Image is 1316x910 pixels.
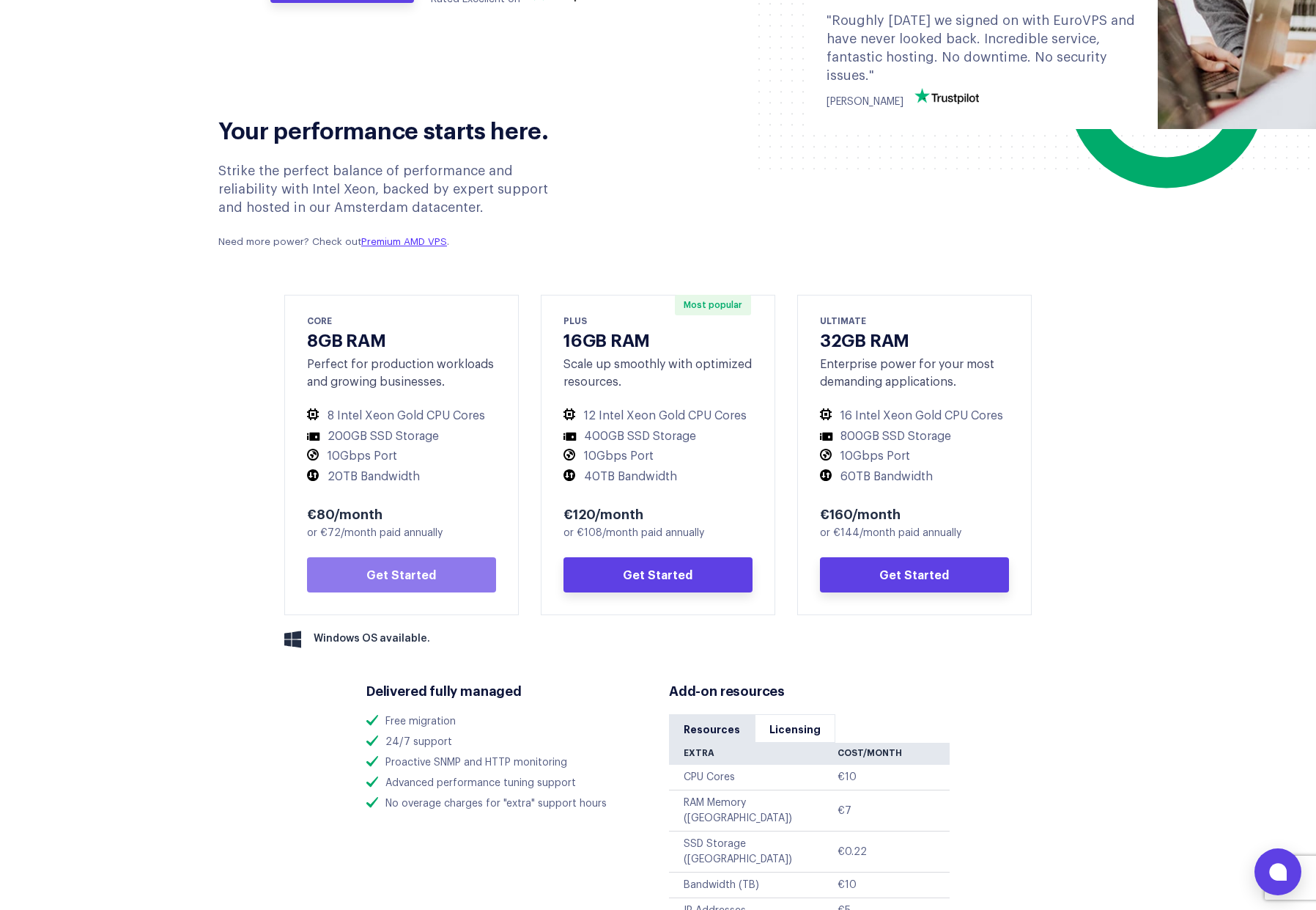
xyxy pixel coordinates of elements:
div: Perfect for production workloads and growing businesses. [307,356,496,391]
p: Need more power? Check out . [218,235,572,249]
li: 8 Intel Xeon Gold CPU Cores [307,408,496,424]
div: Scale up smoothly with optimized resources. [563,356,753,391]
h2: Your performance starts here. [218,114,572,144]
h3: 32GB RAM [820,329,1009,350]
td: Bandwidth (TB) [669,873,838,898]
a: Licensing [755,714,835,743]
div: €120/month [563,504,753,522]
div: Enterprise power for your most demanding applications. [820,356,1009,391]
div: or €72/month paid annually [307,526,496,541]
th: Extra [669,743,838,765]
div: "Roughly [DATE] we signed on with EuroVPS and have never looked back. Incredible service, fantast... [827,12,1136,86]
li: 10Gbps Port [307,449,496,464]
li: 24/7 support [366,735,647,750]
td: €10 [838,873,950,898]
span: [PERSON_NAME] [827,97,903,107]
span: Windows OS available. [314,631,430,647]
li: Proactive SNMP and HTTP monitoring [366,755,647,771]
a: Get Started [307,557,496,592]
h3: Delivered fully managed [366,681,647,700]
a: Premium AMD VPS [361,237,447,246]
li: 40TB Bandwidth [563,469,753,485]
th: Cost/Month [838,743,950,765]
td: CPU Cores [669,765,838,790]
div: €80/month [307,504,496,522]
li: 10Gbps Port [820,449,1009,464]
li: 12 Intel Xeon Gold CPU Cores [563,408,753,424]
li: Free migration [366,714,647,730]
div: ULTIMATE [820,314,1009,327]
div: CORE [307,314,496,327]
span: Most popular [675,295,751,315]
td: RAM Memory ([GEOGRAPHIC_DATA]) [669,790,838,832]
h3: Add-on resources [669,681,950,700]
li: No overage charges for "extra" support hours [366,796,647,812]
div: or €108/month paid annually [563,526,753,541]
div: Strike the perfect balance of performance and reliability with Intel Xeon, backed by expert suppo... [218,162,572,250]
li: Advanced performance tuning support [366,776,647,791]
li: 400GB SSD Storage [563,429,753,444]
div: or €144/month paid annually [820,526,1009,541]
td: SSD Storage ([GEOGRAPHIC_DATA]) [669,832,838,873]
li: 16 Intel Xeon Gold CPU Cores [820,408,1009,424]
td: €10 [838,765,950,790]
button: Open chat window [1254,848,1301,895]
td: €7 [838,790,950,832]
a: Get Started [563,557,753,592]
td: €0.22 [838,832,950,873]
h3: 16GB RAM [563,329,753,350]
div: €160/month [820,504,1009,522]
li: 60TB Bandwidth [820,469,1009,485]
a: Resources [669,714,755,743]
li: 20TB Bandwidth [307,469,496,485]
li: 10Gbps Port [563,449,753,464]
a: Get Started [820,557,1009,592]
li: 200GB SSD Storage [307,429,496,444]
li: 800GB SSD Storage [820,429,1009,444]
h3: 8GB RAM [307,329,496,350]
div: PLUS [563,314,753,327]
